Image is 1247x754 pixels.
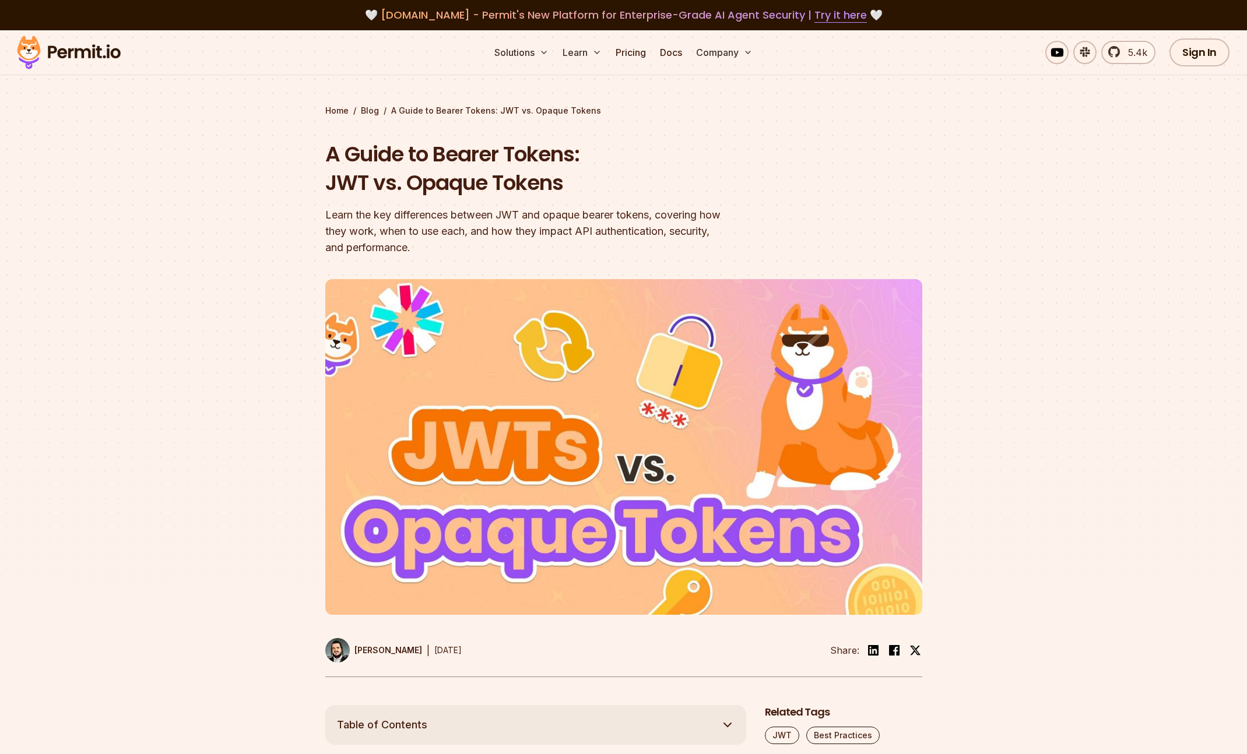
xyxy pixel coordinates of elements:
img: twitter [909,644,921,656]
button: Company [691,41,757,64]
a: Best Practices [806,727,880,744]
img: Gabriel L. Manor [325,638,350,663]
a: Try it here [814,8,867,23]
div: Learn the key differences between JWT and opaque bearer tokens, covering how they work, when to u... [325,207,773,256]
div: / / [325,105,922,117]
a: Sign In [1169,38,1230,66]
a: Docs [655,41,687,64]
button: Learn [558,41,606,64]
div: 🤍 🤍 [28,7,1219,23]
button: Solutions [490,41,553,64]
img: A Guide to Bearer Tokens: JWT vs. Opaque Tokens [325,279,922,615]
h2: Related Tags [765,705,922,720]
a: 5.4k [1101,41,1155,64]
a: Pricing [611,41,651,64]
button: Table of Contents [325,705,746,745]
a: Blog [361,105,379,117]
span: Table of Contents [337,717,427,733]
a: Home [325,105,349,117]
span: [DOMAIN_NAME] - Permit's New Platform for Enterprise-Grade AI Agent Security | [381,8,867,22]
img: facebook [887,643,901,657]
a: JWT [765,727,799,744]
li: Share: [830,643,859,657]
a: [PERSON_NAME] [325,638,422,663]
div: | [427,643,430,657]
time: [DATE] [434,645,462,655]
span: 5.4k [1121,45,1147,59]
img: Permit logo [12,33,126,72]
p: [PERSON_NAME] [354,644,422,656]
img: linkedin [866,643,880,657]
h1: A Guide to Bearer Tokens: JWT vs. Opaque Tokens [325,140,773,198]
